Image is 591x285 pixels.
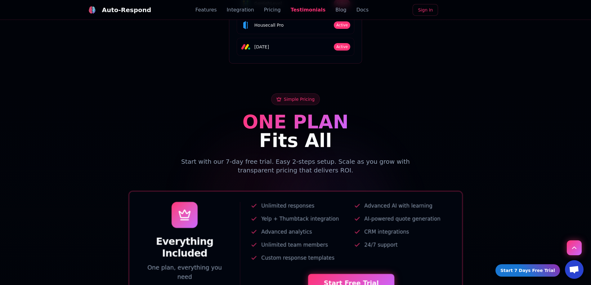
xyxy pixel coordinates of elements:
[334,43,350,51] span: Active
[261,241,328,249] span: Unlimited team members
[140,236,230,259] h3: Everything Included
[259,130,332,151] span: Fits All
[102,6,151,14] div: Auto-Respond
[195,6,217,14] a: Features
[334,21,350,29] span: Active
[241,42,251,52] img: Monday logo
[88,6,96,14] img: logo.svg
[335,6,346,14] a: Blog
[356,6,369,14] a: Docs
[177,157,415,175] p: Start with our 7-day free trial. Easy 2-steps setup. Scale as you grow with transparent pricing t...
[291,6,326,14] a: Testimonials
[261,215,339,223] span: Yelp + Thumbtack integration
[254,22,284,28] span: Housecall Pro
[241,20,251,30] img: Housecall Pro logo
[364,228,409,236] span: CRM integrations
[565,260,584,279] div: Open chat
[264,6,281,14] a: Pricing
[364,215,441,223] span: AI-powered quote generation
[261,202,314,210] span: Unlimited responses
[440,3,508,17] iframe: Sign in with Google Button
[254,44,269,50] span: [DATE]
[86,4,151,16] a: Auto-Respond
[413,4,438,16] a: Sign In
[495,264,560,277] a: Start 7 Days Free Trial
[364,202,432,210] span: Advanced AI with learning
[364,241,398,249] span: 24/7 support
[261,228,312,236] span: Advanced analytics
[243,111,349,133] span: ONE PLAN
[227,6,254,14] a: Integration
[284,96,315,102] span: Simple Pricing
[261,254,334,262] span: Custom response templates
[140,263,230,281] p: One plan, everything you need
[567,240,582,255] button: Scroll to top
